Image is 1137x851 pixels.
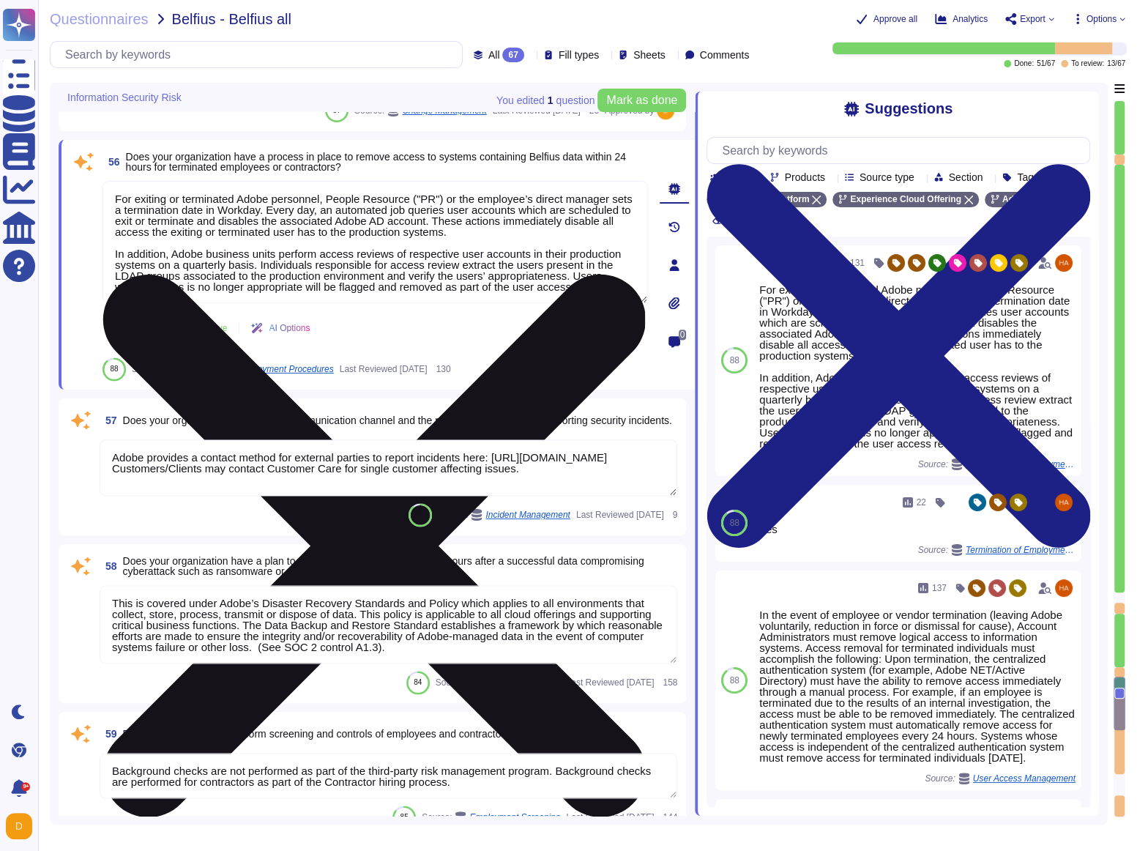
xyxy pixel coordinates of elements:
span: 88 [730,676,739,685]
span: Source: [925,773,1076,784]
span: User Access Management [973,774,1076,783]
button: Mark as done [597,89,686,112]
span: Options [1086,15,1117,23]
div: 67 [502,48,523,62]
img: user [1055,579,1073,597]
span: Questionnaires [50,12,149,26]
span: 88 [730,356,739,365]
span: Last Reviewed [DATE] [493,106,581,115]
span: 56 [102,157,120,167]
input: Search by keywords [58,42,462,67]
span: Analytics [953,15,988,23]
span: 9 [670,510,678,519]
span: 0 [679,330,687,340]
span: 13 / 67 [1107,60,1125,67]
span: 58 [100,561,117,571]
textarea: This is covered under Adobe’s Disaster Recovery Standards and Policy which applies to all environ... [100,585,677,664]
div: In the event of employee or vendor termination (leaving Adobe voluntarily, reduction in force or ... [759,609,1076,763]
textarea: For exiting or terminated Adobe personnel, People Resource ("PR") or the employee’s direct manage... [102,181,648,303]
span: 84 [414,678,422,686]
span: Fill types [559,50,599,60]
textarea: Background checks are not performed as part of the third-party risk management program. Backgroun... [100,753,677,798]
img: user [1055,254,1073,272]
b: 1 [548,95,553,105]
img: user [6,813,32,839]
span: Export [1020,15,1045,23]
span: Done: [1014,60,1034,67]
span: Approve all [873,15,917,23]
input: Search by keywords [715,138,1089,163]
span: 85 [400,813,408,821]
span: You edited question [496,95,594,105]
button: Approve all [856,13,917,25]
img: user [1055,494,1073,511]
button: user [3,810,42,842]
span: 88 [416,510,424,519]
span: To review: [1071,60,1104,67]
span: Information Security Risk [67,92,182,103]
span: 158 [660,678,677,687]
textarea: Adobe provides a contact method for external parties to report incidents here: [URL][DOMAIN_NAME]... [100,439,677,496]
button: Analytics [935,13,988,25]
span: 57 [100,415,117,425]
span: 88 [730,519,739,527]
span: 144 [660,813,677,822]
span: 59 [100,729,117,739]
div: 9+ [21,782,30,791]
span: 51 / 67 [1037,60,1055,67]
span: 88 [110,365,118,373]
span: All [488,50,500,60]
span: Sheets [633,50,666,60]
span: Mark as done [606,94,677,106]
span: Belfius - Belfius all [172,12,291,26]
span: Comments [700,50,750,60]
span: Does your organization have a process in place to remove access to systems containing Belfius dat... [126,151,626,173]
